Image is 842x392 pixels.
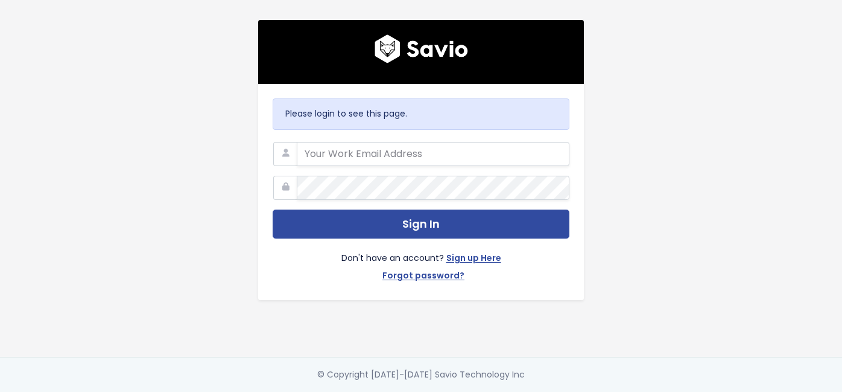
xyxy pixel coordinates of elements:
img: logo600x187.a314fd40982d.png [375,34,468,63]
a: Forgot password? [382,268,464,286]
div: © Copyright [DATE]-[DATE] Savio Technology Inc [317,367,525,382]
a: Sign up Here [446,251,501,268]
p: Please login to see this page. [285,106,557,121]
button: Sign In [273,210,569,239]
div: Don't have an account? [273,239,569,286]
input: Your Work Email Address [297,142,569,166]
